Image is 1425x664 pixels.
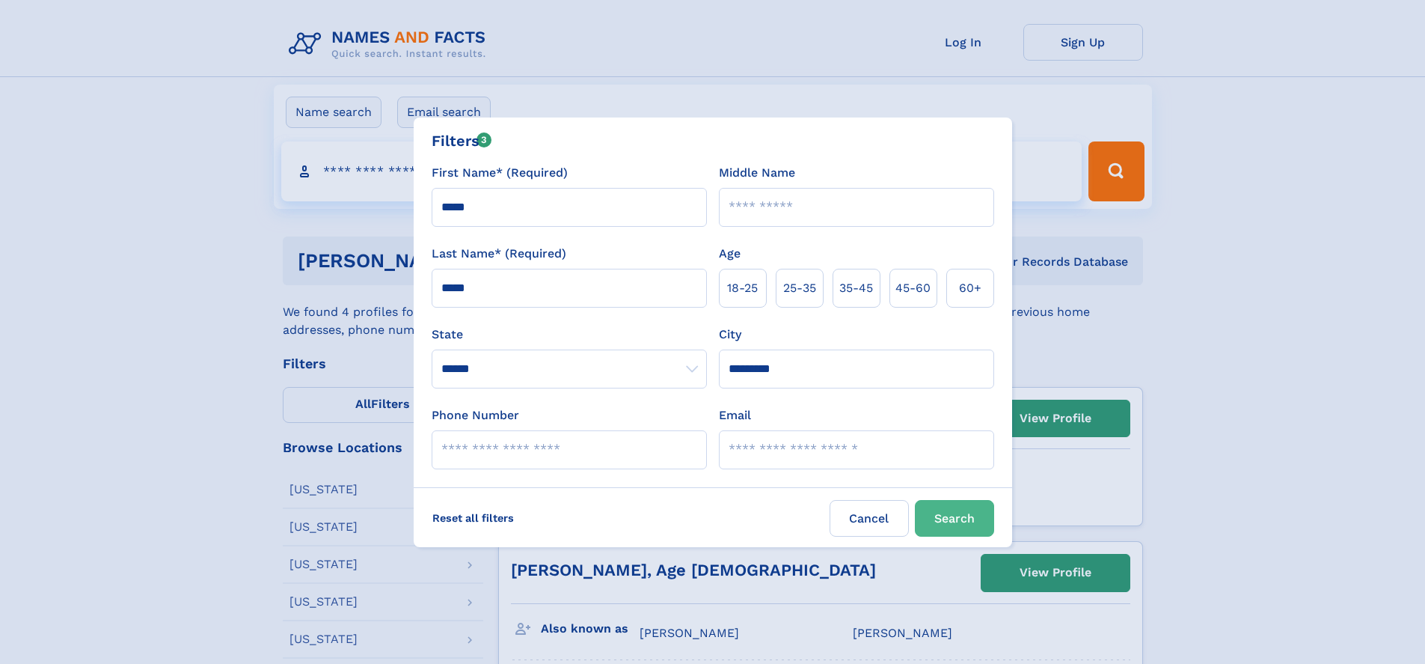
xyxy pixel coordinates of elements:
span: 18‑25 [727,279,758,297]
span: 45‑60 [895,279,931,297]
span: 25‑35 [783,279,816,297]
label: Phone Number [432,406,519,424]
label: Cancel [830,500,909,537]
span: 60+ [959,279,981,297]
label: City [719,326,741,344]
label: First Name* (Required) [432,164,568,182]
label: State [432,326,707,344]
label: Email [719,406,751,424]
label: Reset all filters [423,500,524,536]
button: Search [915,500,994,537]
label: Middle Name [719,164,795,182]
label: Age [719,245,741,263]
label: Last Name* (Required) [432,245,566,263]
div: Filters [432,130,492,152]
span: 35‑45 [839,279,873,297]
